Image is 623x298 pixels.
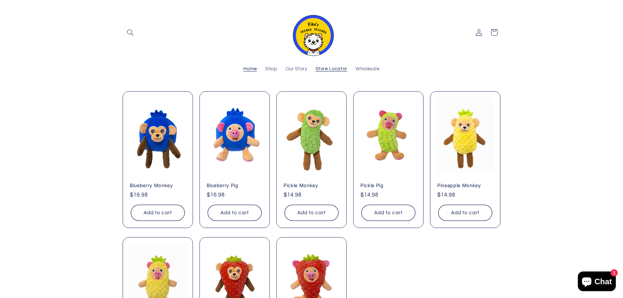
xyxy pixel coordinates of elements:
[130,183,186,188] a: Blueberry Monkey
[286,66,307,72] span: Our Story
[316,66,347,72] span: Store Locator
[360,183,416,188] a: Pickle Pig
[261,62,281,77] a: Shop
[239,62,261,77] a: Home
[123,25,138,40] summary: Search
[437,183,493,188] a: Pineapple Monkey
[311,62,351,77] a: Store Locator
[361,205,415,221] button: Add to cart
[243,66,257,72] span: Home
[131,205,185,221] button: Add to cart
[265,66,277,72] span: Shop
[208,205,262,221] button: Add to cart
[281,62,311,77] a: Our Story
[286,7,337,59] a: Fika's Freaky Friends
[438,205,492,221] button: Add to cart
[355,66,380,72] span: Wholesale
[576,272,618,293] inbox-online-store-chat: Shopify online store chat
[207,183,263,188] a: Blueberry Pig
[285,205,338,221] button: Add to cart
[351,62,384,77] a: Wholesale
[289,9,335,56] img: Fika's Freaky Friends
[284,183,339,188] a: Pickle Monkey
